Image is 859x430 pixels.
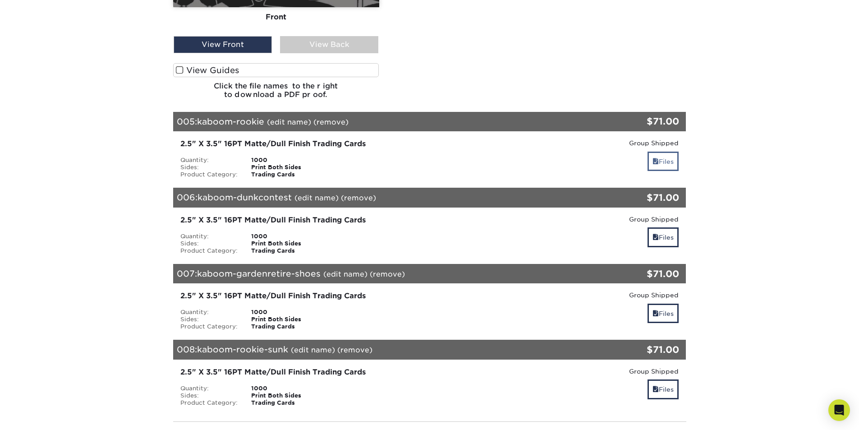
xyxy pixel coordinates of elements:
div: Group Shipped [522,215,679,224]
div: Product Category: [174,171,245,178]
div: $71.00 [601,191,680,204]
div: Print Both Sides [244,392,344,399]
a: (remove) [313,118,349,126]
div: Quantity: [174,385,245,392]
div: Quantity: [174,309,245,316]
div: Open Intercom Messenger [828,399,850,421]
div: 006: [173,188,601,208]
a: Files [648,152,679,171]
span: files [652,310,659,317]
div: Trading Cards [244,247,344,254]
div: Print Both Sides [244,316,344,323]
div: Group Shipped [522,367,679,376]
a: (edit name) [267,118,311,126]
a: (edit name) [294,194,339,202]
div: Print Both Sides [244,240,344,247]
div: Sides: [174,316,245,323]
iframe: Google Customer Reviews [2,402,77,427]
div: Sides: [174,240,245,247]
div: 2.5" X 3.5" 16PT Matte/Dull Finish Trading Cards [180,139,508,149]
span: files [652,234,659,241]
div: Product Category: [174,399,245,407]
div: 1000 [244,385,344,392]
label: View Guides [173,63,379,77]
div: View Front [174,36,272,53]
a: (edit name) [291,346,335,354]
div: Group Shipped [522,291,679,300]
div: 2.5" X 3.5" 16PT Matte/Dull Finish Trading Cards [180,367,508,378]
div: 1000 [244,309,344,316]
div: $71.00 [601,343,680,356]
a: (remove) [341,194,376,202]
a: Files [648,304,679,323]
div: $71.00 [601,115,680,128]
div: Sides: [174,164,245,171]
h6: Click the file names to the right to download a PDF proof. [173,82,379,106]
div: Product Category: [174,247,245,254]
div: 008: [173,340,601,360]
a: (remove) [370,270,405,278]
div: Trading Cards [244,399,344,407]
div: View Back [280,36,378,53]
div: Sides: [174,392,245,399]
span: files [652,386,659,393]
span: kaboom-dunkcontest [198,192,292,202]
div: Print Both Sides [244,164,344,171]
div: 2.5" X 3.5" 16PT Matte/Dull Finish Trading Cards [180,215,508,226]
a: Files [648,379,679,399]
span: kaboom-rookie [197,116,264,126]
div: 2.5" X 3.5" 16PT Matte/Dull Finish Trading Cards [180,291,508,301]
div: $71.00 [601,267,680,281]
div: Quantity: [174,233,245,240]
div: 005: [173,112,601,132]
span: kaboom-rookie-sunk [197,344,288,354]
a: Files [648,227,679,247]
span: kaboom-gardenretire-shoes [197,268,321,278]
div: 1000 [244,157,344,164]
div: Trading Cards [244,171,344,178]
div: 007: [173,264,601,284]
div: 1000 [244,233,344,240]
div: Trading Cards [244,323,344,330]
a: (remove) [337,346,372,354]
div: Quantity: [174,157,245,164]
a: (edit name) [323,270,367,278]
div: Group Shipped [522,139,679,148]
span: files [652,158,659,165]
div: Product Category: [174,323,245,330]
div: Front [173,7,379,27]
